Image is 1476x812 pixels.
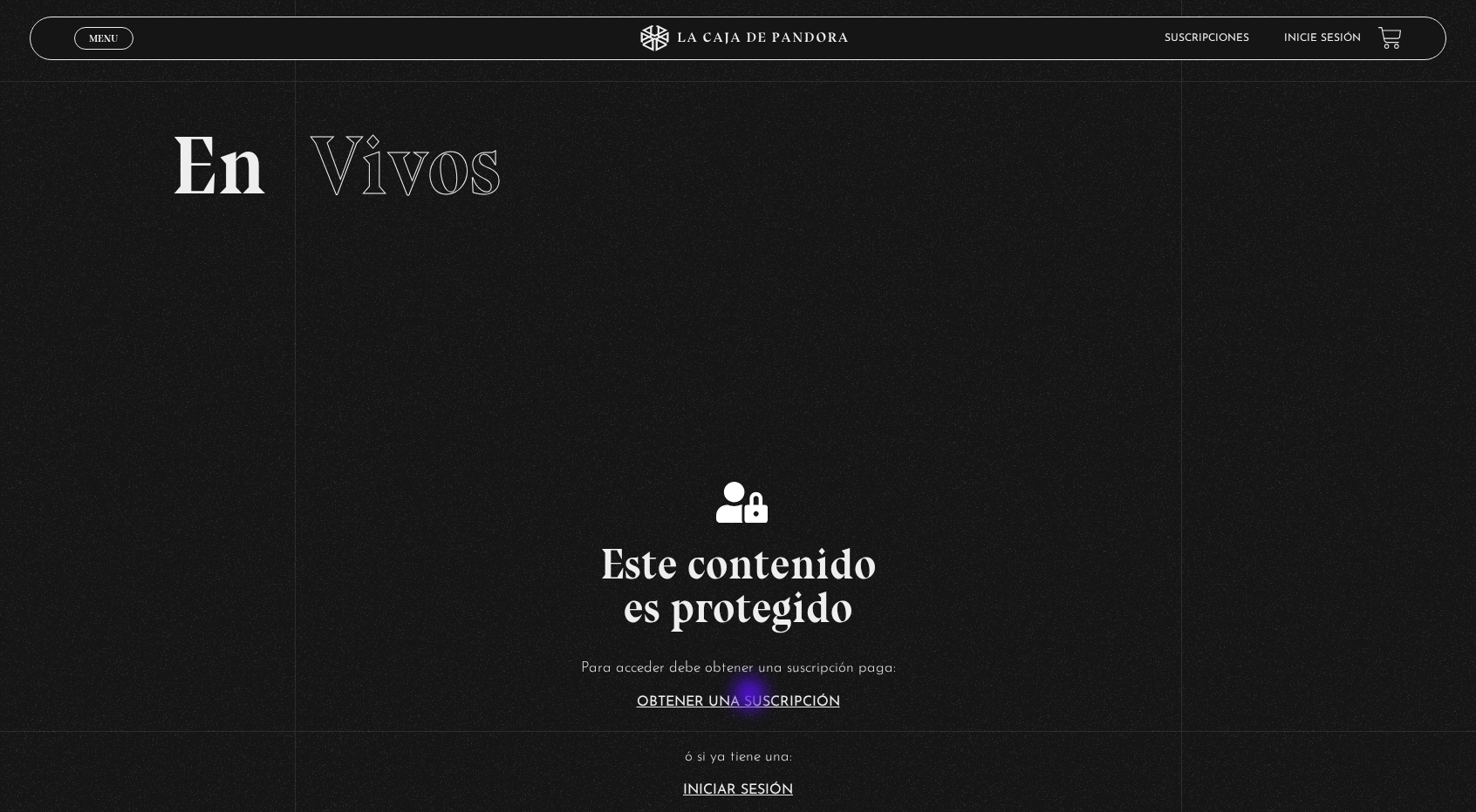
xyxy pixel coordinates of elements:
[683,783,793,797] a: Iniciar Sesión
[171,125,1305,207] h2: En
[1378,26,1402,50] a: View your shopping cart
[89,33,118,44] span: Menu
[637,695,840,709] a: Obtener una suscripción
[311,116,501,215] span: Vivos
[1165,33,1249,44] a: Suscripciones
[83,47,124,59] span: Cerrar
[1284,33,1361,44] a: Inicie sesión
